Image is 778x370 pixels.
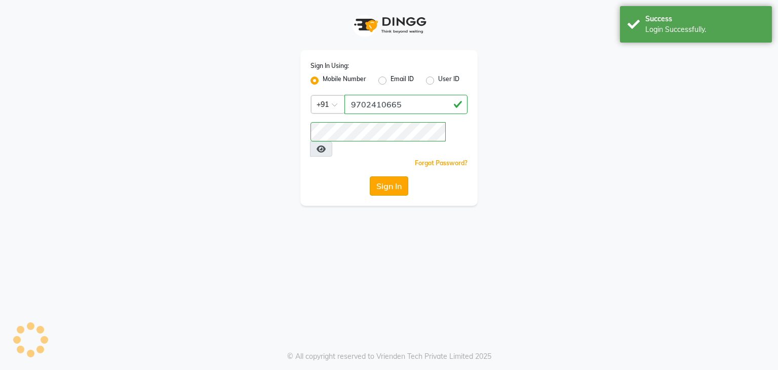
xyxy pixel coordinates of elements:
[645,24,764,35] div: Login Successfully.
[370,176,408,196] button: Sign In
[438,75,459,87] label: User ID
[391,75,414,87] label: Email ID
[323,75,366,87] label: Mobile Number
[415,159,468,167] a: Forgot Password?
[310,61,349,70] label: Sign In Using:
[645,14,764,24] div: Success
[344,95,468,114] input: Username
[348,10,430,40] img: logo1.svg
[310,122,446,141] input: Username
